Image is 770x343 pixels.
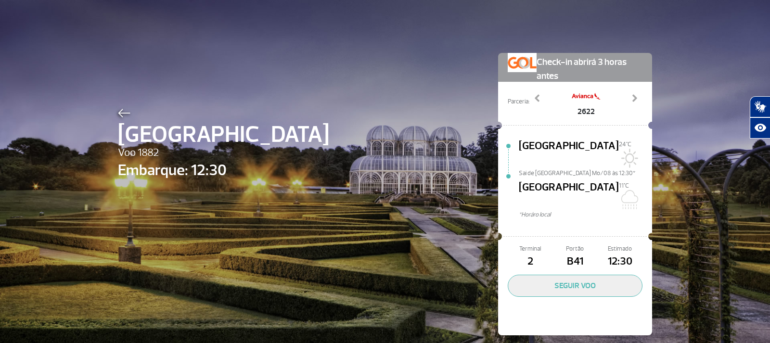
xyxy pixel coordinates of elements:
[619,182,629,190] span: 11°C
[552,244,597,254] span: Portão
[619,190,638,209] img: Nublado
[508,275,642,297] button: SEGUIR VOO
[619,140,631,148] span: 24°C
[508,244,552,254] span: Terminal
[598,244,642,254] span: Estimado
[519,179,619,210] span: [GEOGRAPHIC_DATA]
[118,145,329,161] span: Voo 1882
[118,117,329,152] span: [GEOGRAPHIC_DATA]
[519,138,619,169] span: [GEOGRAPHIC_DATA]
[508,97,529,106] span: Parceria:
[572,106,601,117] span: 2622
[537,53,642,83] span: Check-in abrirá 3 horas antes
[118,159,329,182] span: Embarque: 12:30
[750,117,770,139] button: Abrir recursos assistivos.
[508,254,552,270] span: 2
[552,254,597,270] span: B41
[519,169,652,176] span: Sai de [GEOGRAPHIC_DATA] Mo/08 às 12:30*
[750,96,770,139] div: Plugin de acessibilidade da Hand Talk.
[750,96,770,117] button: Abrir tradutor de língua de sinais.
[598,254,642,270] span: 12:30
[519,210,652,219] span: *Horáro local
[619,149,638,168] img: Sol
